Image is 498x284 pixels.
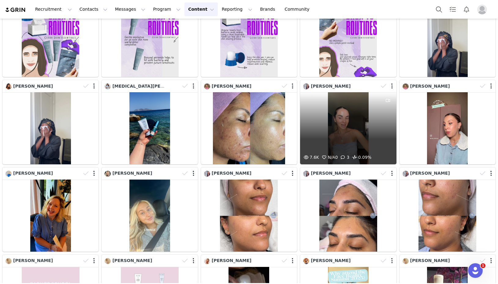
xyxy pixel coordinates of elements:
img: 8428fd06-d001-4d19-8745-847c188ba92d--s.jpg [403,83,409,89]
button: Content [184,2,218,16]
span: [PERSON_NAME] [112,258,152,263]
img: 3ef85728-e939-4c2d-a6cc-5e764089be3e.jpg [303,171,309,177]
span: [PERSON_NAME] [311,258,351,263]
img: 3ef85728-e939-4c2d-a6cc-5e764089be3e.jpg [303,83,309,89]
a: Brands [256,2,281,16]
span: [PERSON_NAME] [311,171,351,176]
span: 7.6K [302,155,319,160]
span: N/A [321,155,335,160]
button: Reporting [218,2,256,16]
img: 298e1792-d39e-47b3-bcdc-be4e4bd8aaf4.jpg [105,258,111,264]
span: 0 [321,155,338,160]
span: [PERSON_NAME] [410,258,450,263]
img: 8428fd06-d001-4d19-8745-847c188ba92d--s.jpg [204,83,210,89]
span: [MEDICAL_DATA][PERSON_NAME], [GEOGRAPHIC_DATA]. [112,84,247,89]
span: [PERSON_NAME] [13,171,53,176]
button: Recruitment [32,2,76,16]
img: 37751b64-7d5c-49c1-bd74-4061397903bd.jpg [105,171,111,177]
span: [PERSON_NAME] [410,171,450,176]
button: Profile [474,5,493,14]
img: 09b1ef41-df0e-4d4f-bf0c-c4ed647585a9.jpg [303,258,309,264]
a: Community [281,2,316,16]
img: grin logo [5,7,26,13]
img: 3ef85728-e939-4c2d-a6cc-5e764089be3e.jpg [204,171,210,177]
img: 298e1792-d39e-47b3-bcdc-be4e4bd8aaf4.jpg [403,258,409,264]
span: [PERSON_NAME] [410,84,450,89]
button: Program [149,2,184,16]
span: [PERSON_NAME] [13,258,53,263]
span: 0.09% [351,154,371,161]
img: f807362b-b8ea-4136-9bc9-ed28139c4cd4.jpg [6,83,12,89]
button: Notifications [460,2,473,16]
img: 3ef85728-e939-4c2d-a6cc-5e764089be3e.jpg [403,171,409,177]
span: [PERSON_NAME] [212,171,251,176]
button: Search [432,2,446,16]
button: Messages [111,2,149,16]
span: 3 [339,155,349,160]
button: Contacts [76,2,111,16]
iframe: Intercom live chat [468,263,483,278]
span: [PERSON_NAME] [311,84,351,89]
span: [PERSON_NAME] [212,258,251,263]
img: 298e1792-d39e-47b3-bcdc-be4e4bd8aaf4.jpg [6,258,12,264]
span: [PERSON_NAME] [13,84,53,89]
img: placeholder-profile.jpg [477,5,487,14]
span: 1 [481,263,485,268]
img: 1fa613e9-b919-45be-9b62-44d138102db9--s.jpg [6,171,12,177]
span: [PERSON_NAME] [112,171,152,176]
a: Tasks [446,2,459,16]
img: 04e2db18-0ae3-4c73-b058-f93eda152c3e.jpg [204,258,210,264]
span: [PERSON_NAME] [212,84,251,89]
img: c86dc449-10ec-44af-b338-eebede7f29aa.jpg [105,83,111,89]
